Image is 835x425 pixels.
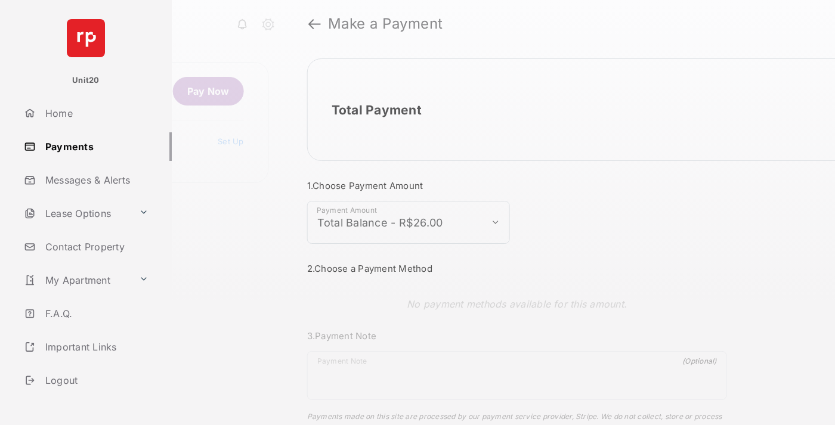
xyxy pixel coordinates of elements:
[19,132,172,161] a: Payments
[328,17,443,31] strong: Make a Payment
[72,75,100,86] p: Unit20
[67,19,105,57] img: svg+xml;base64,PHN2ZyB4bWxucz0iaHR0cDovL3d3dy53My5vcmcvMjAwMC9zdmciIHdpZHRoPSI2NCIgaGVpZ2h0PSI2NC...
[307,180,727,191] h3: 1. Choose Payment Amount
[19,166,172,194] a: Messages & Alerts
[19,366,172,395] a: Logout
[19,232,172,261] a: Contact Property
[19,199,134,228] a: Lease Options
[218,137,244,146] a: Set Up
[19,333,153,361] a: Important Links
[307,330,727,342] h3: 3. Payment Note
[407,297,627,311] p: No payment methods available for this amount.
[19,299,172,328] a: F.A.Q.
[332,103,422,117] h2: Total Payment
[19,99,172,128] a: Home
[19,266,134,294] a: My Apartment
[307,263,727,274] h3: 2. Choose a Payment Method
